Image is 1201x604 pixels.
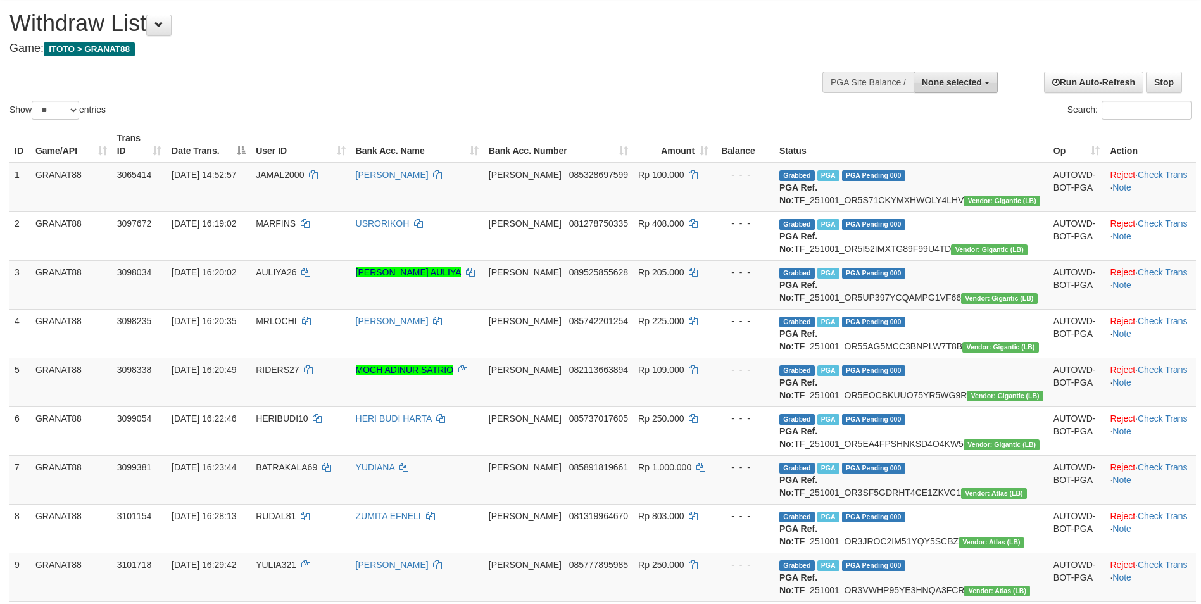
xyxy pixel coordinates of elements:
[256,511,296,521] span: RUDAL81
[817,414,839,425] span: Marked by bgndedek
[1048,406,1105,455] td: AUTOWD-BOT-PGA
[1048,504,1105,553] td: AUTOWD-BOT-PGA
[1112,475,1131,485] a: Note
[32,101,79,120] select: Showentries
[117,218,152,229] span: 3097672
[714,127,774,163] th: Balance
[172,365,236,375] span: [DATE] 16:20:49
[356,170,429,180] a: [PERSON_NAME]
[569,462,628,472] span: Copy 085891819661 to clipboard
[1048,455,1105,504] td: AUTOWD-BOT-PGA
[489,267,562,277] span: [PERSON_NAME]
[842,317,905,327] span: PGA Pending
[1112,377,1131,387] a: Note
[172,316,236,326] span: [DATE] 16:20:35
[30,455,112,504] td: GRANAT88
[30,163,112,212] td: GRANAT88
[964,439,1040,450] span: Vendor URL: https://dashboard.q2checkout.com/secure
[961,293,1038,304] span: Vendor URL: https://dashboard.q2checkout.com/secure
[9,42,788,55] h4: Game:
[1112,426,1131,436] a: Note
[117,462,152,472] span: 3099381
[842,512,905,522] span: PGA Pending
[356,413,432,424] a: HERI BUDI HARTA
[1110,462,1135,472] a: Reject
[719,461,769,474] div: - - -
[30,127,112,163] th: Game/API: activate to sort column ascending
[774,211,1048,260] td: TF_251001_OR5I52IMXTG89F99U4TD
[1044,72,1143,93] a: Run Auto-Refresh
[774,504,1048,553] td: TF_251001_OR3JROC2IM51YQY5SCBZ
[842,463,905,474] span: PGA Pending
[779,560,815,571] span: Grabbed
[9,163,30,212] td: 1
[1110,267,1135,277] a: Reject
[172,170,236,180] span: [DATE] 14:52:57
[842,219,905,230] span: PGA Pending
[569,170,628,180] span: Copy 085328697599 to clipboard
[1138,365,1188,375] a: Check Trans
[172,218,236,229] span: [DATE] 16:19:02
[1112,280,1131,290] a: Note
[1105,553,1196,601] td: · ·
[951,244,1028,255] span: Vendor URL: https://dashboard.q2checkout.com/secure
[779,170,815,181] span: Grabbed
[779,231,817,254] b: PGA Ref. No:
[569,511,628,521] span: Copy 081319964670 to clipboard
[817,268,839,279] span: Marked by bgndedek
[1138,560,1188,570] a: Check Trans
[779,572,817,595] b: PGA Ref. No:
[167,127,251,163] th: Date Trans.: activate to sort column descending
[1105,455,1196,504] td: · ·
[842,170,905,181] span: PGA Pending
[638,170,684,180] span: Rp 100.000
[356,560,429,570] a: [PERSON_NAME]
[719,510,769,522] div: - - -
[638,316,684,326] span: Rp 225.000
[1138,170,1188,180] a: Check Trans
[30,406,112,455] td: GRANAT88
[9,11,788,36] h1: Withdraw List
[117,511,152,521] span: 3101154
[256,267,296,277] span: AULIYA26
[30,211,112,260] td: GRANAT88
[779,329,817,351] b: PGA Ref. No:
[842,365,905,376] span: PGA Pending
[638,218,684,229] span: Rp 408.000
[967,391,1043,401] span: Vendor URL: https://dashboard.q2checkout.com/secure
[9,309,30,358] td: 4
[1110,218,1135,229] a: Reject
[44,42,135,56] span: ITOTO > GRANAT88
[117,365,152,375] span: 3098338
[9,553,30,601] td: 9
[1105,260,1196,309] td: · ·
[489,462,562,472] span: [PERSON_NAME]
[1112,231,1131,241] a: Note
[779,280,817,303] b: PGA Ref. No:
[9,455,30,504] td: 7
[1048,309,1105,358] td: AUTOWD-BOT-PGA
[633,127,714,163] th: Amount: activate to sort column ascending
[774,309,1048,358] td: TF_251001_OR55AG5MCC3BNPLW7T8B
[1048,553,1105,601] td: AUTOWD-BOT-PGA
[489,218,562,229] span: [PERSON_NAME]
[569,413,628,424] span: Copy 085737017605 to clipboard
[1138,316,1188,326] a: Check Trans
[489,511,562,521] span: [PERSON_NAME]
[1105,358,1196,406] td: · ·
[779,377,817,400] b: PGA Ref. No:
[779,268,815,279] span: Grabbed
[964,196,1040,206] span: Vendor URL: https://dashboard.q2checkout.com/secure
[959,537,1024,548] span: Vendor URL: https://dashboard.q2checkout.com/secure
[9,101,106,120] label: Show entries
[351,127,484,163] th: Bank Acc. Name: activate to sort column ascending
[817,219,839,230] span: Marked by bgndedek
[1048,211,1105,260] td: AUTOWD-BOT-PGA
[30,309,112,358] td: GRANAT88
[638,511,684,521] span: Rp 803.000
[1105,211,1196,260] td: · ·
[30,358,112,406] td: GRANAT88
[1110,413,1135,424] a: Reject
[489,170,562,180] span: [PERSON_NAME]
[1110,365,1135,375] a: Reject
